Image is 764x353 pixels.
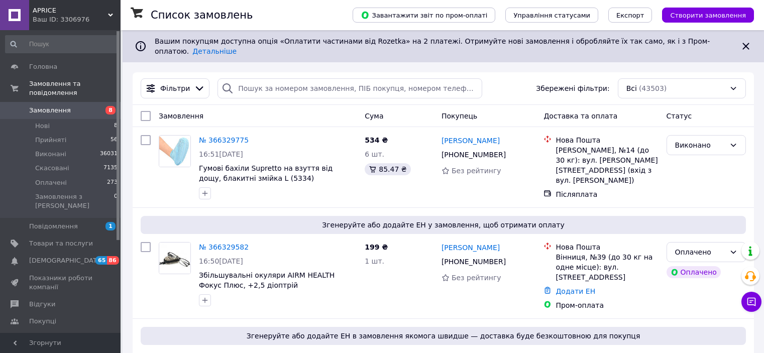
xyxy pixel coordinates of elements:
span: 199 ₴ [365,243,388,251]
span: Покупець [442,112,477,120]
span: Без рейтингу [452,274,501,282]
img: Фото товару [159,136,190,167]
a: Додати ЕН [556,287,595,295]
span: Замовлення [159,112,203,120]
span: Завантажити звіт по пром-оплаті [361,11,487,20]
span: Збережені фільтри: [536,83,609,93]
a: № 366329775 [199,136,249,144]
span: (43503) [639,84,667,92]
span: Прийняті [35,136,66,145]
span: Фільтри [160,83,190,93]
span: Cума [365,112,383,120]
div: [PERSON_NAME], №14 (до 30 кг): вул. [PERSON_NAME][STREET_ADDRESS] (вхід з вул. [PERSON_NAME]) [556,145,658,185]
span: 0 [114,192,118,210]
a: [PERSON_NAME] [442,243,500,253]
span: 534 ₴ [365,136,388,144]
span: Управління статусами [513,12,590,19]
div: Оплачено [675,247,725,258]
span: 273 [107,178,118,187]
div: Ваш ID: 3306976 [33,15,121,24]
span: Товари та послуги [29,239,93,248]
a: Фото товару [159,242,191,274]
span: Головна [29,62,57,71]
a: Збільшувальні окуляри AIRM HEALTH Фокус Плюс, +2,5 діоптрій [199,271,335,289]
span: APRICE [33,6,108,15]
span: Показники роботи компанії [29,274,93,292]
div: [PHONE_NUMBER] [440,255,508,269]
a: Фото товару [159,135,191,167]
a: Детальніше [192,47,237,55]
span: Повідомлення [29,222,78,231]
span: 56 [111,136,118,145]
div: Нова Пошта [556,242,658,252]
span: Відгуки [29,300,55,309]
div: Пром-оплата [556,300,658,310]
img: Фото товару [159,243,190,274]
span: [DEMOGRAPHIC_DATA] [29,256,103,265]
h1: Список замовлень [151,9,253,21]
div: 85.47 ₴ [365,163,410,175]
div: [PHONE_NUMBER] [440,148,508,162]
span: 8 [114,122,118,131]
span: Вашим покупцям доступна опція «Оплатити частинами від Rozetka» на 2 платежі. Отримуйте нові замов... [155,37,710,55]
a: Гумові бахіли Supretto на взуття від дощу, блакитні змійка L (5334) [199,164,333,182]
span: Замовлення та повідомлення [29,79,121,97]
span: Виконані [35,150,66,159]
span: Доставка та оплата [543,112,617,120]
span: Замовлення [29,106,71,115]
input: Пошук за номером замовлення, ПІБ покупця, номером телефону, Email, номером накладної [217,78,482,98]
span: Згенеруйте або додайте ЕН в замовлення якомога швидше — доставка буде безкоштовною для покупця [145,331,742,341]
div: Виконано [675,140,725,151]
span: Створити замовлення [670,12,746,19]
div: Вінниця, №39 (до 30 кг на одне місце): вул. [STREET_ADDRESS] [556,252,658,282]
span: 1 [105,222,116,230]
span: 16:51[DATE] [199,150,243,158]
span: Всі [626,83,637,93]
input: Пошук [5,35,119,53]
span: Експорт [616,12,644,19]
span: Згенеруйте або додайте ЕН у замовлення, щоб отримати оплату [145,220,742,230]
span: 7135 [103,164,118,173]
button: Експорт [608,8,652,23]
button: Завантажити звіт по пром-оплаті [353,8,495,23]
a: [PERSON_NAME] [442,136,500,146]
span: 86 [107,256,119,265]
div: Оплачено [667,266,721,278]
div: Нова Пошта [556,135,658,145]
span: 6 шт. [365,150,384,158]
button: Управління статусами [505,8,598,23]
a: Створити замовлення [652,11,754,19]
span: Замовлення з [PERSON_NAME] [35,192,114,210]
button: Створити замовлення [662,8,754,23]
span: Нові [35,122,50,131]
span: 1 шт. [365,257,384,265]
span: Без рейтингу [452,167,501,175]
span: 65 [95,256,107,265]
div: Післяплата [556,189,658,199]
span: Оплачені [35,178,67,187]
span: 8 [105,106,116,114]
a: № 366329582 [199,243,249,251]
span: Покупці [29,317,56,326]
span: 16:50[DATE] [199,257,243,265]
button: Чат з покупцем [741,292,761,312]
span: Статус [667,112,692,120]
span: Скасовані [35,164,69,173]
span: 36031 [100,150,118,159]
